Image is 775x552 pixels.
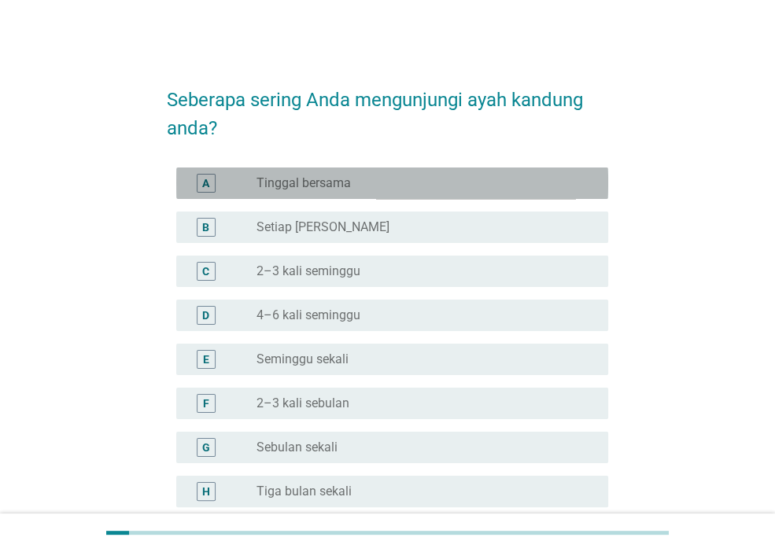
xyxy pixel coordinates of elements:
div: F [203,395,209,411]
label: Tiga bulan sekali [256,484,352,499]
label: Sebulan sekali [256,440,338,455]
h2: Seberapa sering Anda mengunjungi ayah kandung anda? [167,70,608,142]
label: 2–3 kali sebulan [256,396,349,411]
div: C [202,263,209,279]
div: A [202,175,209,191]
label: 2–3 kali seminggu [256,263,360,279]
div: H [202,483,210,499]
label: 4–6 kali seminggu [256,307,360,323]
label: Seminggu sekali [256,351,349,367]
div: E [203,351,209,367]
div: D [202,307,209,323]
label: Tinggal bersama [256,175,351,191]
div: B [202,219,209,235]
label: Setiap [PERSON_NAME] [256,219,389,235]
div: G [202,439,210,455]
